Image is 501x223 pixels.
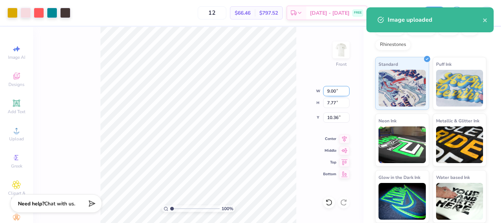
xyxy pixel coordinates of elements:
[323,160,336,165] span: Top
[259,9,278,17] span: $797.52
[379,117,396,125] span: Neon Ink
[44,200,75,207] span: Chat with us.
[8,54,25,60] span: Image AI
[323,148,336,153] span: Middle
[334,43,348,57] img: Front
[436,126,483,163] img: Metallic & Glitter Ink
[11,163,22,169] span: Greek
[436,183,483,220] img: Water based Ink
[483,15,488,24] button: close
[436,70,483,107] img: Puff Ink
[18,200,44,207] strong: Need help?
[379,173,420,181] span: Glow in the Dark Ink
[8,109,25,115] span: Add Text
[235,9,251,17] span: $66.46
[382,6,418,20] input: Untitled Design
[9,136,24,142] span: Upload
[379,126,426,163] img: Neon Ink
[4,190,29,202] span: Clipart & logos
[323,172,336,177] span: Bottom
[388,15,483,24] div: Image uploaded
[310,9,350,17] span: [DATE] - [DATE]
[354,10,362,15] span: FREE
[436,60,451,68] span: Puff Ink
[379,60,398,68] span: Standard
[379,183,426,220] img: Glow in the Dark Ink
[436,117,479,125] span: Metallic & Glitter Ink
[379,70,426,107] img: Standard
[336,61,347,68] div: Front
[8,82,25,87] span: Designs
[198,6,226,19] input: – –
[222,205,233,212] span: 100 %
[323,136,336,141] span: Center
[375,39,411,50] div: Rhinestones
[436,173,470,181] span: Water based Ink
